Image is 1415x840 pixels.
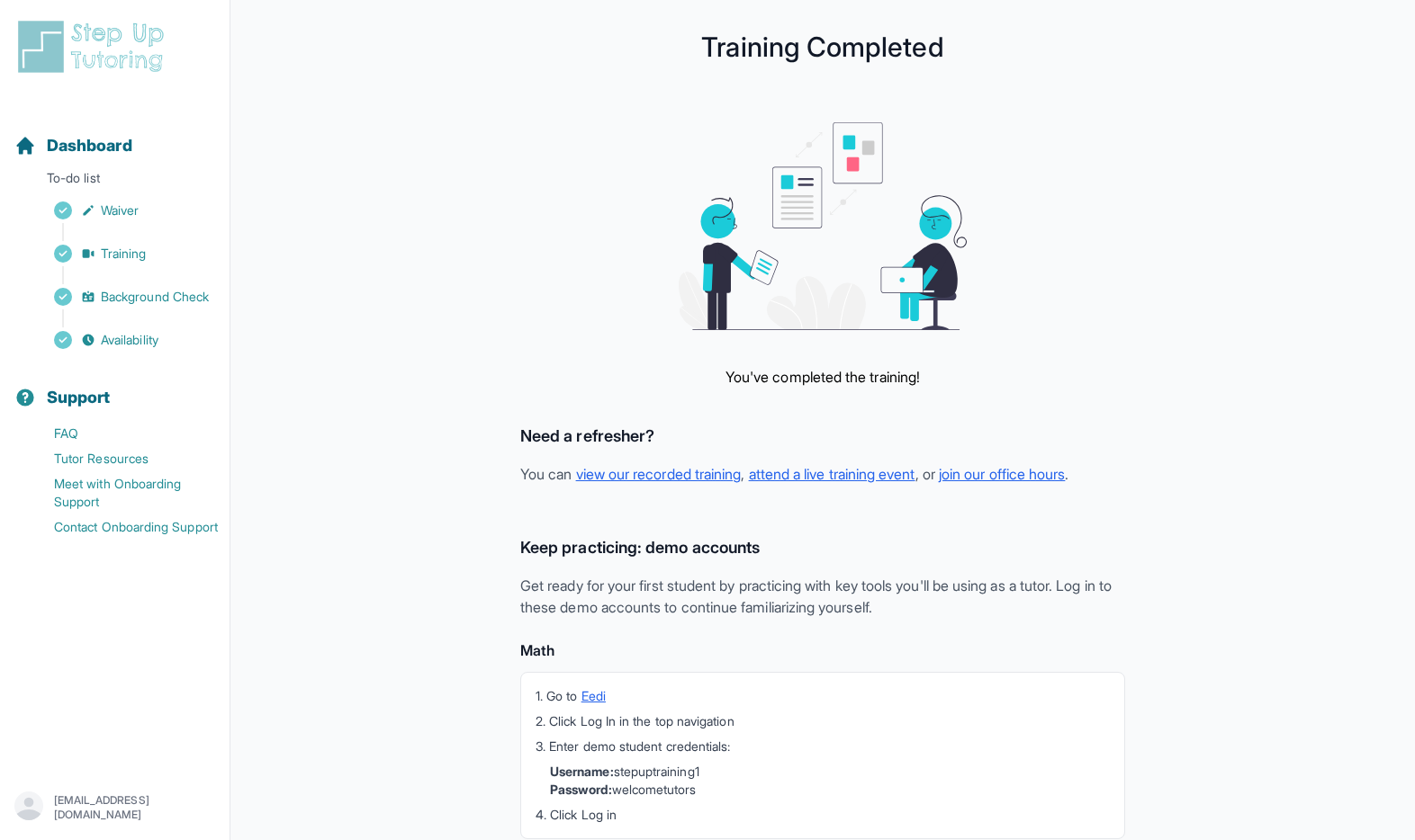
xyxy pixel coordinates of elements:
[101,288,209,306] span: Background Check
[939,465,1065,483] a: join our office hours
[536,806,1110,824] li: 4. Click Log in
[14,284,230,309] a: Background Check
[520,535,1125,560] h3: Keep practicing: demo accounts
[550,764,614,779] strong: Username:
[536,687,1110,705] li: 1. Go to
[576,465,742,483] a: view our recorded training
[14,133,132,158] a: Dashboard
[536,737,1110,755] li: 3. Enter demo student credentials:
[581,688,606,703] a: Eedi
[550,763,1110,799] li: stepuptraining1 welcometutors
[7,169,222,194] p: To-do list
[520,639,1125,661] h4: Math
[54,793,215,822] p: [EMAIL_ADDRESS][DOMAIN_NAME]
[536,712,1110,730] li: 2. Click Log In in the top navigation
[520,575,1125,618] p: Get ready for your first student by practicing with key tools you'll be using as a tutor. Log in ...
[14,791,215,824] button: [EMAIL_ADDRESS][DOMAIN_NAME]
[726,366,920,388] p: You've completed the training!
[14,514,230,540] a: Contact Onboarding Support
[47,133,132,158] span: Dashboard
[14,421,230,446] a: FAQ
[14,471,230,514] a: Meet with Onboarding Support
[101,331,158,349] span: Availability
[679,122,967,330] img: meeting graphic
[14,327,230,353] a: Availability
[520,463,1125,485] p: You can , , or .
[101,201,139,219] span: Waiver
[14,198,230,223] a: Waiver
[47,385,111,410] span: Support
[101,245,147,263] span: Training
[749,465,915,483] a: attend a live training event
[520,424,1125,449] h3: Need a refresher?
[14,446,230,471] a: Tutor Resources
[14,18,175,76] img: logo
[7,104,222,165] button: Dashboard
[14,241,230,266] a: Training
[550,782,612,797] strong: Password:
[7,356,222,417] button: Support
[266,36,1379,58] h1: Training Completed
